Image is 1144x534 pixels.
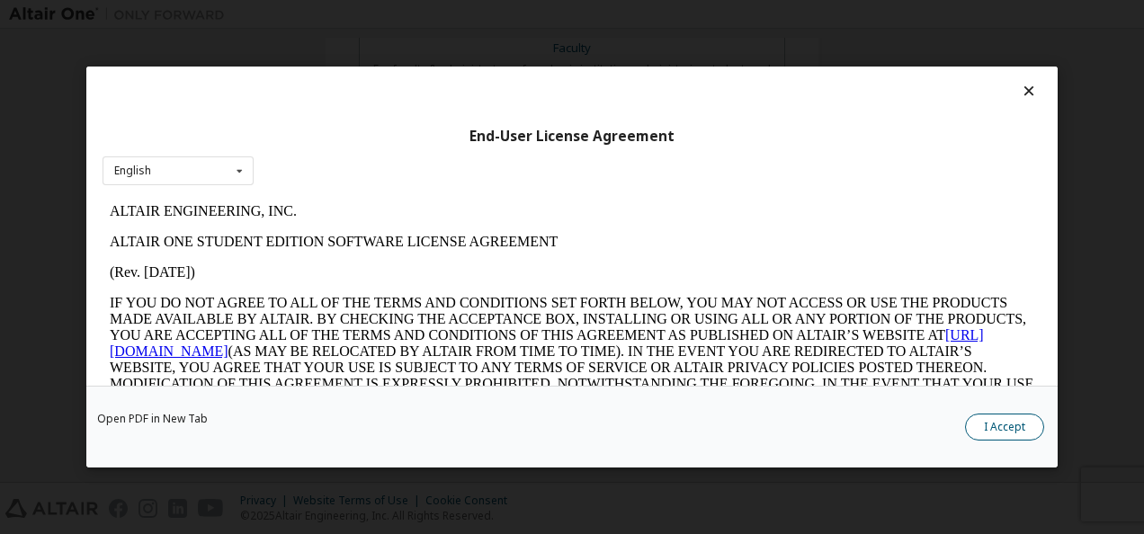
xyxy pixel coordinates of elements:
[7,99,932,228] p: IF YOU DO NOT AGREE TO ALL OF THE TERMS AND CONDITIONS SET FORTH BELOW, YOU MAY NOT ACCESS OR USE...
[7,38,932,54] p: ALTAIR ONE STUDENT EDITION SOFTWARE LICENSE AGREEMENT
[7,7,932,23] p: ALTAIR ENGINEERING, INC.
[114,165,151,176] div: English
[7,68,932,85] p: (Rev. [DATE])
[97,414,208,424] a: Open PDF in New Tab
[103,128,1041,146] div: End-User License Agreement
[7,131,881,163] a: [URL][DOMAIN_NAME]
[965,414,1044,441] button: I Accept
